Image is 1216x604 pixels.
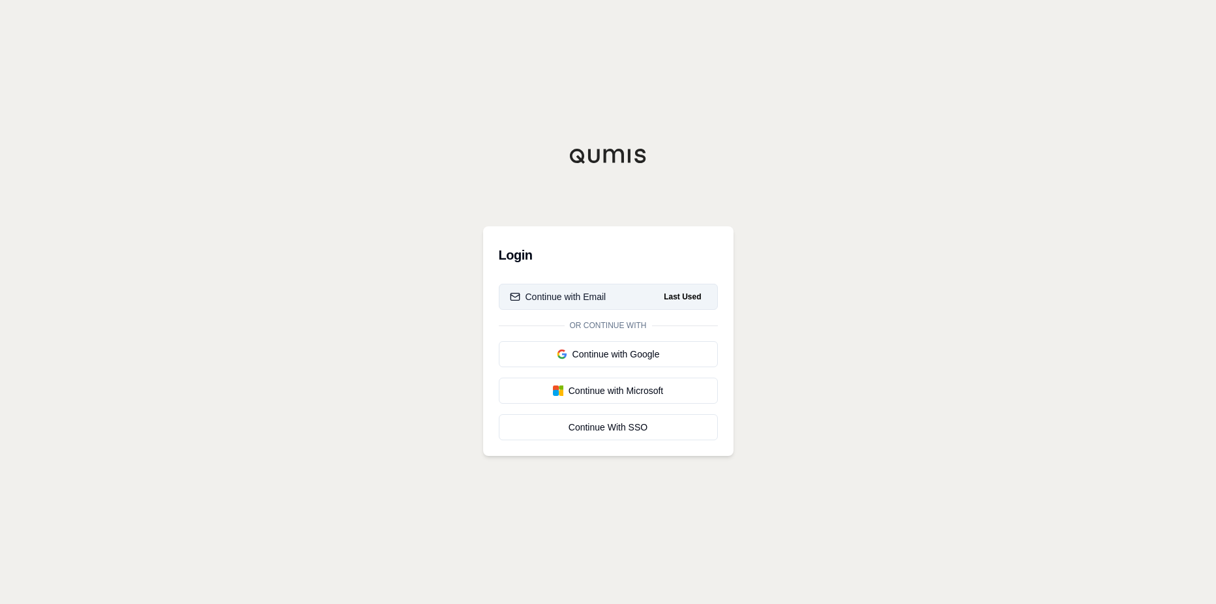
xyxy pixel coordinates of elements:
span: Last Used [659,289,706,305]
span: Or continue with [565,320,652,331]
a: Continue With SSO [499,414,718,440]
button: Continue with Microsoft [499,378,718,404]
img: Qumis [569,148,647,164]
button: Continue with Google [499,341,718,367]
div: Continue with Google [510,348,707,361]
button: Continue with EmailLast Used [499,284,718,310]
h3: Login [499,242,718,268]
div: Continue with Microsoft [510,384,707,397]
div: Continue with Email [510,290,606,303]
div: Continue With SSO [510,421,707,434]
